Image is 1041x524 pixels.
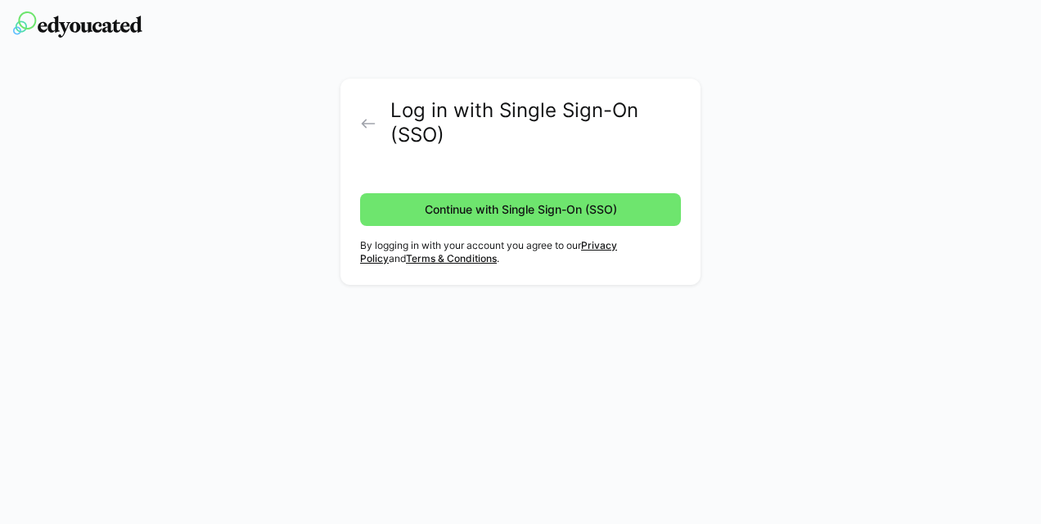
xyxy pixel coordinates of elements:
a: Terms & Conditions [406,252,497,264]
a: Privacy Policy [360,239,617,264]
img: edyoucated [13,11,142,38]
button: Continue with Single Sign-On (SSO) [360,193,681,226]
span: Continue with Single Sign-On (SSO) [422,201,620,218]
p: By logging in with your account you agree to our and . [360,239,681,265]
h2: Log in with Single Sign-On (SSO) [390,98,681,147]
